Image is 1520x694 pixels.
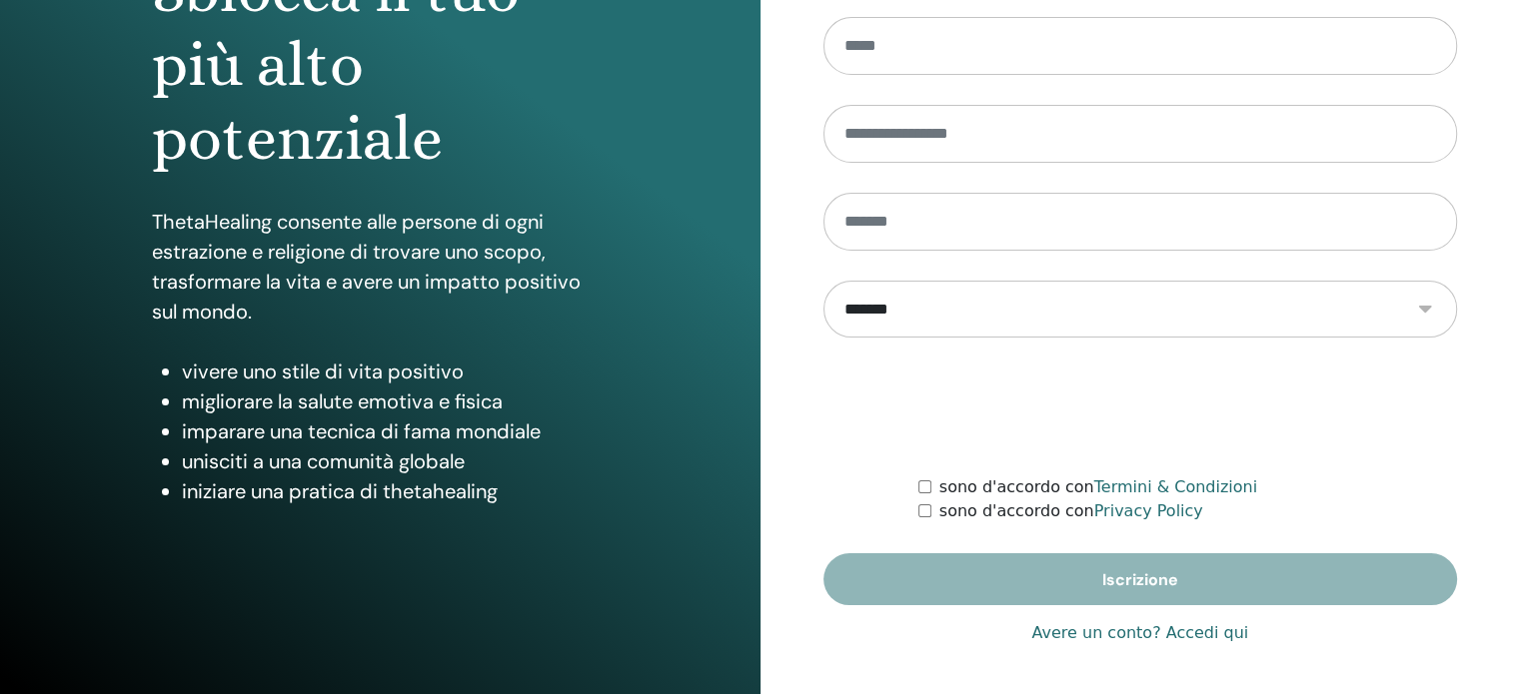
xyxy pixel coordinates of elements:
a: Termini & Condizioni [1094,477,1257,496]
li: vivere uno stile di vita positivo [182,356,609,386]
a: Avere un conto? Accedi qui [1031,621,1248,645]
li: imparare una tecnica di fama mondiale [182,416,609,446]
iframe: reCAPTCHA [988,367,1292,445]
label: sono d'accordo con [939,499,1203,523]
li: unisciti a una comunità globale [182,446,609,476]
a: Privacy Policy [1094,501,1203,520]
li: migliorare la salute emotiva e fisica [182,386,609,416]
label: sono d'accordo con [939,475,1257,499]
li: iniziare una pratica di thetahealing [182,476,609,506]
p: ThetaHealing consente alle persone di ogni estrazione e religione di trovare uno scopo, trasforma... [152,207,609,327]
